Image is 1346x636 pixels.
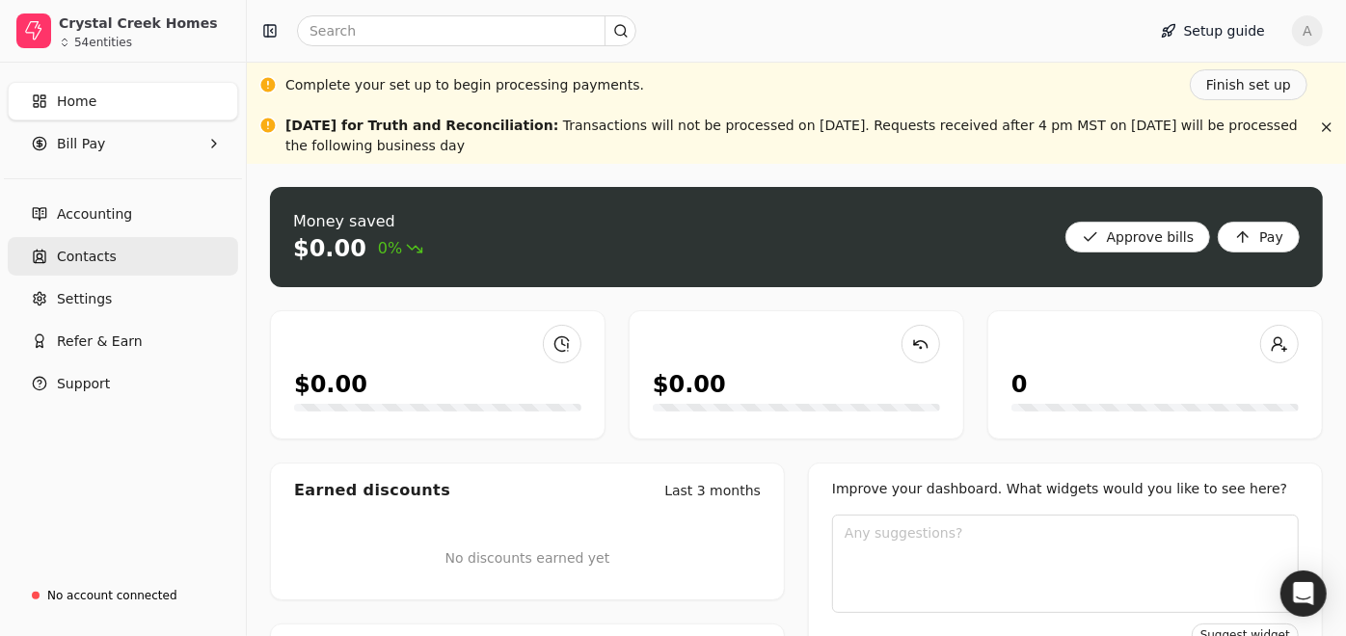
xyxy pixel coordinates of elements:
[285,118,558,133] span: [DATE] for Truth and Reconciliation :
[1145,15,1280,46] button: Setup guide
[8,364,238,403] button: Support
[1011,367,1028,402] div: 0
[74,37,132,48] div: 54 entities
[57,331,143,352] span: Refer & Earn
[8,124,238,163] button: Bill Pay
[59,13,229,33] div: Crystal Creek Homes
[8,195,238,233] a: Accounting
[653,367,726,402] div: $0.00
[293,233,366,264] div: $0.00
[664,481,761,501] div: Last 3 months
[57,204,132,225] span: Accounting
[294,479,450,502] div: Earned discounts
[1190,69,1307,100] button: Finish set up
[297,15,636,46] input: Search
[294,367,367,402] div: $0.00
[57,247,117,267] span: Contacts
[57,134,105,154] span: Bill Pay
[1218,222,1300,252] button: Pay
[832,479,1299,499] div: Improve your dashboard. What widgets would you like to see here?
[8,82,238,120] a: Home
[1292,15,1323,46] button: A
[1280,570,1327,617] div: Open Intercom Messenger
[8,237,238,276] a: Contacts
[57,289,112,309] span: Settings
[8,578,238,613] a: No account connected
[8,279,238,318] a: Settings
[47,587,177,604] div: No account connected
[57,374,110,394] span: Support
[445,517,610,599] div: No discounts earned yet
[285,116,1307,156] div: Transactions will not be processed on [DATE]. Requests received after 4 pm MST on [DATE] will be ...
[57,92,96,112] span: Home
[285,75,644,95] div: Complete your set up to begin processing payments.
[1065,222,1211,252] button: Approve bills
[293,210,423,233] div: Money saved
[8,322,238,360] button: Refer & Earn
[378,237,423,260] span: 0%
